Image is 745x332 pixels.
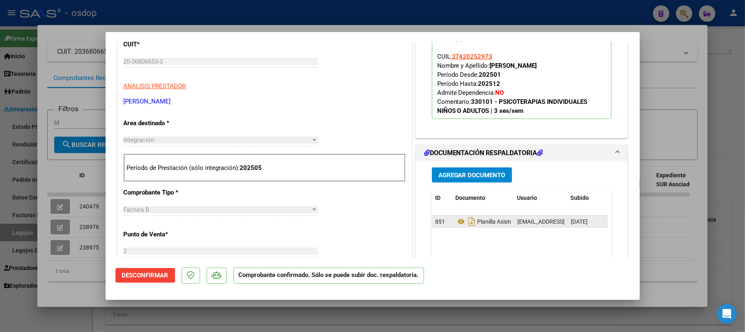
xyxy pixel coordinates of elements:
[432,167,512,183] button: Agregar Documento
[517,218,657,225] span: [EMAIL_ADDRESS][DOMAIN_NAME] - [PERSON_NAME]
[124,136,155,144] span: Integración
[567,189,609,207] datatable-header-cell: Subido
[432,22,612,119] p: Legajo preaprobado para Período de Prestación:
[416,145,628,161] mat-expansion-panel-header: DOCUMENTACIÓN RESPALDATORIA
[456,218,523,225] span: Planilla Asistencia
[571,195,589,201] span: Subido
[240,164,262,172] strong: 202505
[124,82,186,90] span: ANALISIS PRESTADOR
[435,218,445,225] span: 851
[466,215,477,228] i: Descargar documento
[514,189,567,207] datatable-header-cell: Usuario
[122,272,168,279] span: Desconfirmar
[490,62,537,69] strong: [PERSON_NAME]
[124,206,150,213] span: Factura B
[435,195,441,201] span: ID
[438,172,505,179] span: Agregar Documento
[424,148,543,158] h1: DOCUMENTACIÓN RESPALDATORIA
[437,98,588,114] span: Comentario:
[452,189,514,207] datatable-header-cell: Documento
[456,195,486,201] span: Documento
[571,218,588,225] span: [DATE]
[479,71,501,78] strong: 202501
[416,161,628,332] div: DOCUMENTACIÓN RESPALDATORIA
[496,89,504,96] strong: NO
[432,189,452,207] datatable-header-cell: ID
[233,268,424,284] p: Comprobante confirmado. Sólo se puede subir doc. respaldatoria.
[437,98,588,114] strong: 330101 - PSICOTERAPIAS INDIVIDUALES NIÑOS O ADULTOS | 3 ses/sem
[127,163,402,173] p: Período de Prestación (sólo integración):
[115,268,175,283] button: Desconfirmar
[124,230,208,239] p: Punto de Venta
[124,188,208,197] p: Comprobante Tipo *
[124,97,406,106] p: [PERSON_NAME]
[124,40,208,49] p: CUIT
[452,53,493,60] span: 27420252973
[437,53,588,114] span: CUIL: Nombre y Apellido: Período Desde: Período Hasta: Admite Dependencia:
[517,195,537,201] span: Usuario
[717,304,737,324] div: Open Intercom Messenger
[478,80,501,87] strong: 202512
[124,119,208,128] p: Area destinado *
